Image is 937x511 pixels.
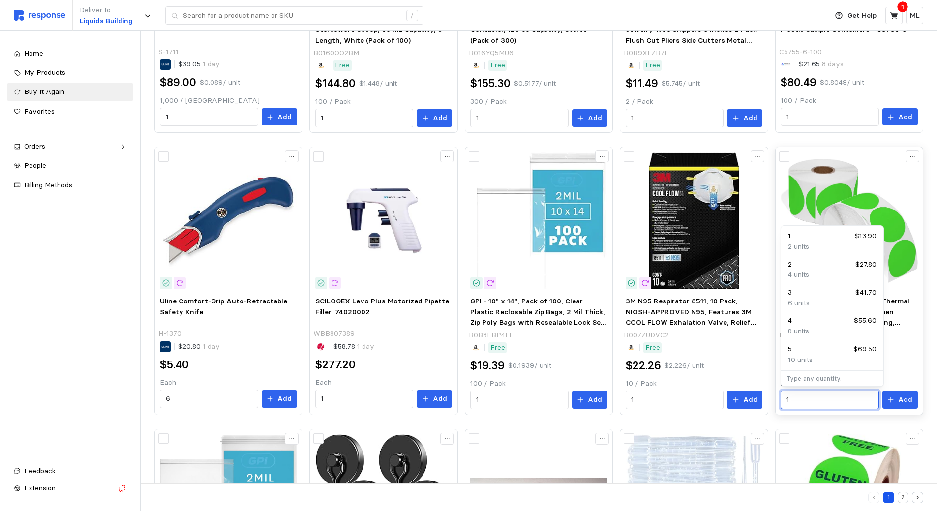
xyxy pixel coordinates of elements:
[901,1,904,12] p: 1
[788,287,792,298] p: 3
[24,141,116,152] div: Orders
[262,390,297,408] button: Add
[313,329,355,339] p: WBB807389
[333,341,374,352] p: $58.78
[201,60,220,68] span: 1 day
[24,161,46,170] span: People
[788,259,792,270] p: 2
[160,357,189,372] h2: $5.40
[469,330,513,341] p: B0B3FBP4LL
[160,75,196,90] h2: $89.00
[490,342,505,353] p: Free
[626,297,756,359] span: 3M N95 Respirator 8511, 10 Pack, NIOSH-APPROVED N95, Features 3M COOL FLOW Exhalation Valve, Reli...
[727,109,762,127] button: Add
[786,391,873,409] input: Qty
[321,390,407,408] input: Qty
[277,112,292,122] p: Add
[788,270,809,280] p: 4 units
[433,393,447,404] p: Add
[788,298,810,309] p: 6 units
[665,361,704,371] p: $2.226 / unit
[417,390,452,408] button: Add
[470,152,607,289] img: 31JmblRRoJL._SY445_SX342_QL70_FMwebp_.jpg
[166,390,252,408] input: Qty
[315,76,356,91] h2: $144.80
[626,76,658,91] h2: $11.49
[788,326,809,337] p: 8 units
[470,14,587,44] span: Medical Products 01063 ClikSeal Container, 120 cc Capacity, Sterile (Pack of 300)
[7,83,133,101] a: Buy It Again
[662,78,700,89] p: $5.745 / unit
[898,112,912,122] p: Add
[24,87,64,96] span: Buy It Again
[779,330,826,341] p: B0CMFHG2R8
[788,241,809,252] p: 2 units
[898,394,912,405] p: Add
[24,483,56,492] span: Extension
[514,78,556,89] p: $0.5177 / unit
[476,391,563,409] input: Qty
[631,391,718,409] input: Qty
[626,358,661,373] h2: $22.26
[910,10,920,21] p: ML
[158,47,179,58] p: S-1711
[201,342,220,351] span: 1 day
[781,95,917,106] p: 100 / Pack
[743,394,757,405] p: Add
[727,391,762,409] button: Add
[200,77,240,88] p: $0.089 / unit
[882,108,918,126] button: Add
[820,77,864,88] p: $0.8049 / unit
[882,391,918,409] button: Add
[14,10,65,21] img: svg%3e
[7,45,133,62] a: Home
[24,466,56,475] span: Feedback
[906,7,923,24] button: ML
[313,48,359,59] p: B0160OO2BM
[788,231,791,241] p: 1
[572,391,607,409] button: Add
[645,60,660,71] p: Free
[470,297,606,348] span: GPI - 10" x 14", Pack of 100, Clear Plastic Reclosable Zip Bags, 2 Mil Thick, Zip Poly Bags with ...
[855,231,877,241] p: $13.90
[588,113,602,123] p: Add
[799,59,844,70] p: $21.65
[631,109,718,127] input: Qty
[80,16,133,27] p: Liquids Building
[315,297,449,316] span: SCILOGEX Levo Plus Motorized Pipette Filler, 74020002
[788,344,792,355] p: 5
[898,492,909,503] button: 2
[178,59,220,70] p: $39.05
[743,113,757,123] p: Add
[820,60,844,68] span: 8 days
[786,108,873,126] input: Qty
[417,109,452,127] button: Add
[626,96,762,107] p: 2 / Pack
[321,109,407,127] input: Qty
[470,358,505,373] h2: $19.39
[24,180,72,189] span: Billing Methods
[433,113,447,123] p: Add
[183,7,401,25] input: Search for a product name or SKU
[847,10,877,21] p: Get Help
[855,287,877,298] p: $41.70
[315,14,445,44] span: Bel-Art Products H36902-0000 Sterileware Scoop, 60 mL Capacity, 8" Length, White (Pack of 100)
[508,361,551,371] p: $0.1939 / unit
[158,329,181,339] p: H-1370
[262,108,297,126] button: Add
[166,108,252,126] input: Qty
[626,378,762,389] p: 10 / Pack
[469,48,514,59] p: B016YQ5MU6
[7,462,133,480] button: Feedback
[7,480,133,497] button: Extension
[7,64,133,82] a: My Products
[470,76,511,91] h2: $155.30
[335,60,350,71] p: Free
[779,47,822,58] p: C5755-6-100
[7,157,133,175] a: People
[24,107,55,116] span: Favorites
[406,10,418,22] div: /
[781,75,816,90] h2: $80.49
[315,377,452,388] p: Each
[572,109,607,127] button: Add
